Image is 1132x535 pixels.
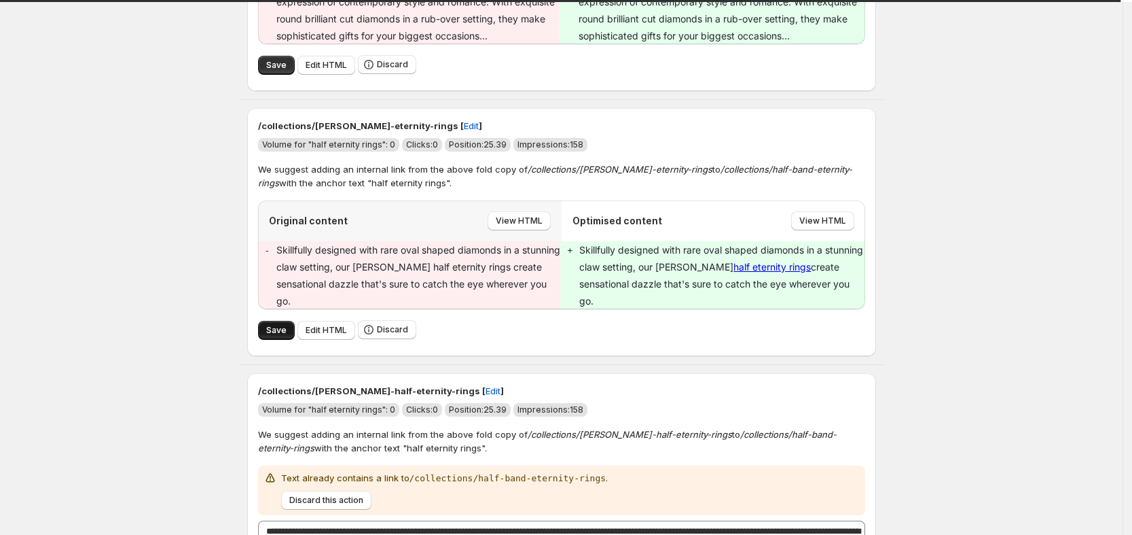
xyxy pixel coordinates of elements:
em: /collections/half-band-eternity-rings [258,429,837,453]
button: Edit HTML [297,56,355,75]
code: /collections/half-band-eternity-rings [409,473,606,483]
button: Discard [358,320,416,339]
span: Position: 25.39 [449,139,507,150]
span: Volume for "half eternity rings": 0 [262,139,395,150]
span: Discard this action [289,495,363,506]
span: Edit [464,119,479,133]
span: Position: 25.39 [449,404,507,415]
span: Impressions: 158 [517,139,583,150]
pre: + [567,242,572,259]
span: Save [266,325,287,336]
p: Optimised content [572,214,662,228]
p: We suggest adding an internal link from the above fold copy of to with the anchor text "half eter... [258,428,865,455]
span: Discard [377,59,408,70]
em: /collections/[PERSON_NAME]-eternity-rings [528,164,712,175]
p: Original content [269,214,348,228]
p: Text already contains a link to . [281,471,608,485]
span: Impressions: 158 [517,404,583,415]
span: Edit [486,384,500,398]
span: Volume for "half eternity rings": 0 [262,404,395,415]
span: View HTML [496,215,543,226]
span: View HTML [799,215,846,226]
button: Edit HTML [297,321,355,340]
span: Edit HTML [306,60,347,71]
button: Discard [358,55,416,74]
span: Clicks: 0 [406,404,438,415]
p: Skillfully designed with rare oval shaped diamonds in a stunning claw setting, our [PERSON_NAME] ... [276,241,560,309]
p: /collections/[PERSON_NAME]-half-eternity-rings [ ] [258,384,865,398]
em: /collections/half-band-eternity-rings [258,164,852,188]
pre: - [265,242,270,259]
span: Edit HTML [306,325,347,336]
button: Discard this action [281,491,371,510]
button: View HTML [791,211,854,230]
button: Edit [477,380,509,402]
button: View HTML [488,211,551,230]
p: /collections/[PERSON_NAME]-eternity-rings [ ] [258,119,865,133]
p: Skillfully designed with rare oval shaped diamonds in a stunning claw setting, our [PERSON_NAME] ... [579,241,864,309]
span: Clicks: 0 [406,139,438,150]
em: /collections/[PERSON_NAME]-half-eternity-rings [528,429,732,440]
button: Edit [456,115,487,137]
a: half eternity rings [733,261,811,273]
span: Discard [377,324,408,335]
span: Save [266,60,287,71]
p: We suggest adding an internal link from the above fold copy of to with the anchor text "half eter... [258,162,865,190]
button: Save [258,321,295,340]
button: Save [258,56,295,75]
